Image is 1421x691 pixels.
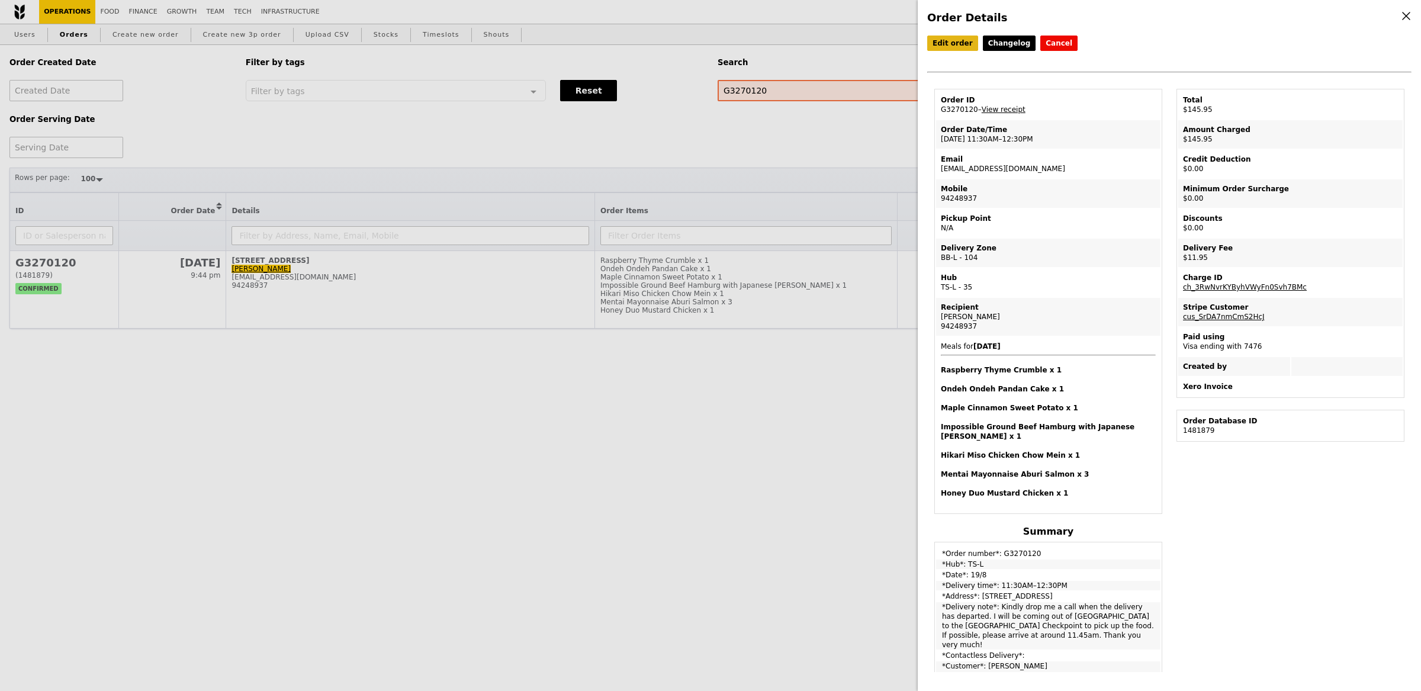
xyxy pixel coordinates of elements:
div: Discounts [1183,214,1398,223]
button: Cancel [1040,36,1078,51]
div: Xero Invoice [1183,382,1398,391]
td: $0.00 [1178,179,1403,208]
div: Charge ID [1183,273,1398,282]
td: *Hub*: TS-L [936,560,1160,569]
div: Pickup Point [941,214,1156,223]
a: ch_3RwNvrKYByhVWyFn0Svh7BMc [1183,283,1307,291]
span: Order Details [927,11,1007,24]
div: Credit Deduction [1183,155,1398,164]
td: *Customer*: [PERSON_NAME] [936,661,1160,676]
div: Order Database ID [1183,416,1398,426]
td: N/A [936,209,1160,237]
span: Meals for [941,342,1156,498]
h4: Mentai Mayonnaise Aburi Salmon x 3 [941,470,1156,479]
td: BB-L - 104 [936,239,1160,267]
td: [DATE] 11:30AM–12:30PM [936,120,1160,149]
div: Delivery Fee [1183,243,1398,253]
td: $145.95 [1178,91,1403,119]
h4: Raspberry Thyme Crumble x 1 [941,365,1156,375]
h4: Honey Duo Mustard Chicken x 1 [941,488,1156,498]
a: View receipt [982,105,1025,114]
td: *Address*: [STREET_ADDRESS] [936,592,1160,601]
div: Email [941,155,1156,164]
td: $0.00 [1178,209,1403,237]
h4: Maple Cinnamon Sweet Potato x 1 [941,403,1156,413]
div: Order ID [941,95,1156,105]
div: Stripe Customer [1183,303,1398,312]
div: Hub [941,273,1156,282]
td: *Delivery time*: 11:30AM–12:30PM [936,581,1160,590]
h4: Hikari Miso Chicken Chow Mein x 1 [941,451,1156,460]
div: Recipient [941,303,1156,312]
div: 94248937 [941,322,1156,331]
h4: Ondeh Ondeh Pandan Cake x 1 [941,384,1156,394]
div: [PERSON_NAME] [941,312,1156,322]
h4: Summary [934,526,1162,537]
td: *Delivery note*: Kindly drop me a call when the delivery has departed. I will be coming out of [G... [936,602,1160,650]
td: $11.95 [1178,239,1403,267]
div: Created by [1183,362,1285,371]
span: – [978,105,982,114]
div: Minimum Order Surcharge [1183,184,1398,194]
b: [DATE] [973,342,1001,351]
td: TS-L - 35 [936,268,1160,297]
td: [EMAIL_ADDRESS][DOMAIN_NAME] [936,150,1160,178]
div: Total [1183,95,1398,105]
div: Order Date/Time [941,125,1156,134]
td: G3270120 [936,91,1160,119]
div: Amount Charged [1183,125,1398,134]
td: $0.00 [1178,150,1403,178]
td: *Date*: 19/8 [936,570,1160,580]
a: Edit order [927,36,978,51]
td: *Contactless Delivery*: [936,651,1160,660]
div: Paid using [1183,332,1398,342]
td: 94248937 [936,179,1160,208]
a: cus_SrDA7nmCmS2HcJ [1183,313,1265,321]
a: Changelog [983,36,1036,51]
div: Delivery Zone [941,243,1156,253]
td: *Order number*: G3270120 [936,544,1160,558]
div: Mobile [941,184,1156,194]
td: $145.95 [1178,120,1403,149]
td: 1481879 [1178,412,1403,440]
h4: Impossible Ground Beef Hamburg with Japanese [PERSON_NAME] x 1 [941,422,1156,441]
td: Visa ending with 7476 [1178,327,1403,356]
